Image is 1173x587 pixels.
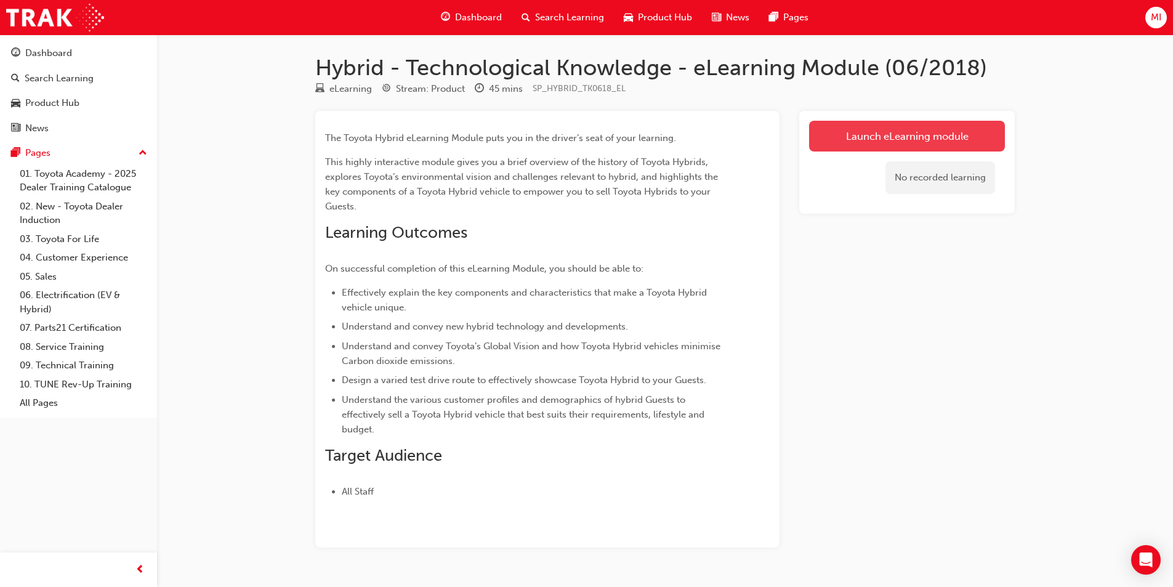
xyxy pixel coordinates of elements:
div: Search Learning [25,71,94,86]
span: up-icon [139,145,147,161]
a: guage-iconDashboard [431,5,512,30]
div: eLearning [329,82,372,96]
span: pages-icon [11,148,20,159]
h1: Hybrid - Technological Knowledge - eLearning Module (06/2018) [315,54,1015,81]
span: Pages [783,10,808,25]
span: news-icon [712,10,721,25]
a: 09. Technical Training [15,356,152,375]
a: 08. Service Training [15,338,152,357]
span: clock-icon [475,84,484,95]
span: Learning resource code [533,83,626,94]
a: 06. Electrification (EV & Hybrid) [15,286,152,318]
a: pages-iconPages [759,5,818,30]
span: Effectively explain the key components and characteristics that make a Toyota Hybrid vehicle unique. [342,287,709,313]
a: All Pages [15,394,152,413]
span: search-icon [522,10,530,25]
span: Search Learning [535,10,604,25]
a: Search Learning [5,67,152,90]
a: search-iconSearch Learning [512,5,614,30]
a: 10. TUNE Rev-Up Training [15,375,152,394]
span: This highly interactive module gives you a brief overview of the history of Toyota Hybrids, explo... [325,156,720,212]
span: prev-icon [135,562,145,578]
div: Pages [25,146,50,160]
div: No recorded learning [885,161,995,194]
a: 02. New - Toyota Dealer Induction [15,197,152,230]
a: car-iconProduct Hub [614,5,702,30]
span: Understand and convey Toyota’s Global Vision and how Toyota Hybrid vehicles minimise Carbon dioxi... [342,341,723,366]
span: Understand and convey new hybrid technology and developments. [342,321,628,332]
span: car-icon [624,10,633,25]
a: 07. Parts21 Certification [15,318,152,338]
a: Dashboard [5,42,152,65]
div: News [25,121,49,136]
span: search-icon [11,73,20,84]
span: learningResourceType_ELEARNING-icon [315,84,324,95]
button: MI [1145,7,1167,28]
button: Pages [5,142,152,164]
span: The Toyota Hybrid eLearning Module puts you in the driver’s seat of your learning. [325,132,676,144]
div: Stream: Product [396,82,465,96]
span: MI [1151,10,1161,25]
span: On successful completion of this eLearning Module, you should be able to: [325,263,643,274]
div: Stream [382,81,465,97]
span: car-icon [11,98,20,109]
a: Product Hub [5,92,152,115]
div: Product Hub [25,96,79,110]
span: news-icon [11,123,20,134]
img: Trak [6,4,104,31]
a: news-iconNews [702,5,759,30]
span: Understand the various customer profiles and demographics of hybrid Guests to effectively sell a ... [342,394,707,435]
span: Dashboard [455,10,502,25]
a: Launch eLearning module [809,121,1005,152]
a: News [5,117,152,140]
a: 03. Toyota For Life [15,230,152,249]
a: 05. Sales [15,267,152,286]
span: pages-icon [769,10,778,25]
span: Target Audience [325,446,442,465]
button: DashboardSearch LearningProduct HubNews [5,39,152,142]
span: All Staff [342,486,374,497]
div: Duration [475,81,523,97]
a: 01. Toyota Academy - 2025 Dealer Training Catalogue [15,164,152,197]
span: target-icon [382,84,391,95]
span: Product Hub [638,10,692,25]
span: guage-icon [11,48,20,59]
div: Open Intercom Messenger [1131,545,1161,575]
div: 45 mins [489,82,523,96]
span: News [726,10,749,25]
div: Dashboard [25,46,72,60]
span: Design a varied test drive route to effectively showcase Toyota Hybrid to your Guests. [342,374,706,386]
a: 04. Customer Experience [15,248,152,267]
span: guage-icon [441,10,450,25]
span: Learning Outcomes [325,223,467,242]
div: Type [315,81,372,97]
